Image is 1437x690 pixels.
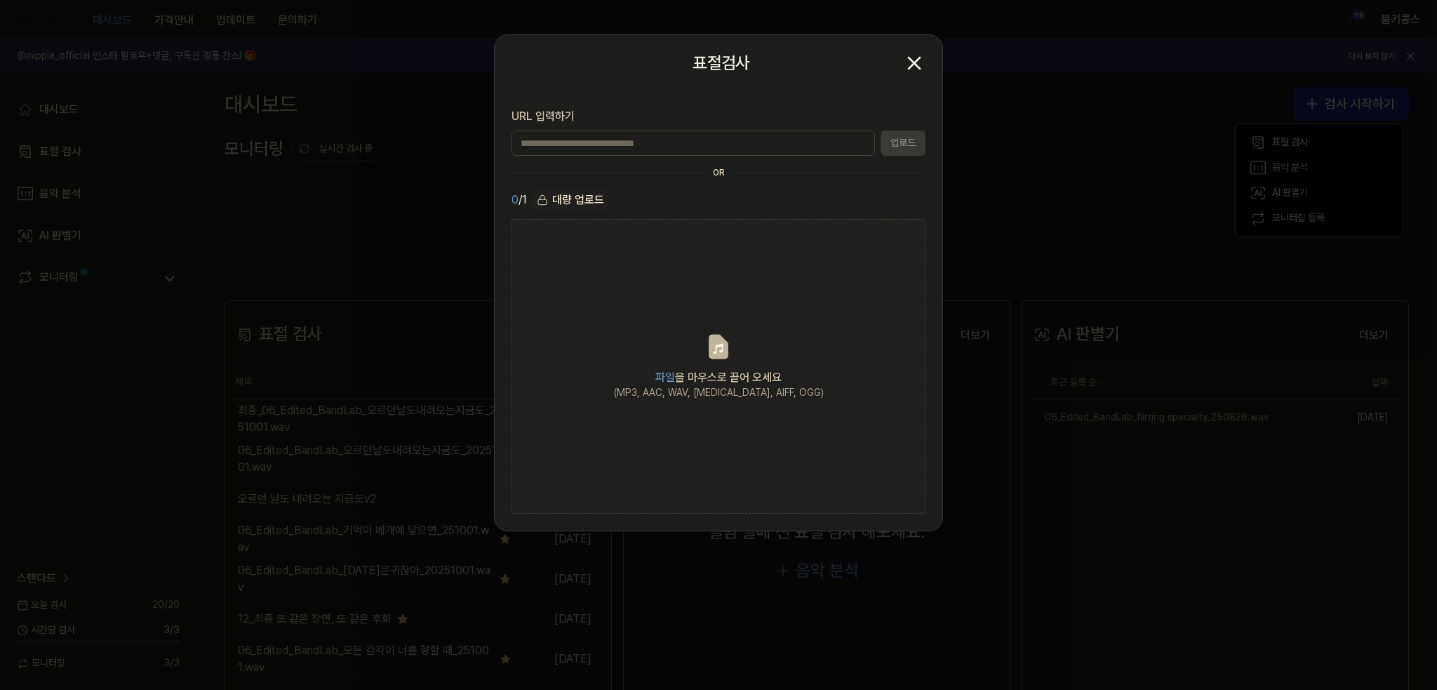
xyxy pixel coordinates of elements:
[512,192,519,208] span: 0
[614,386,824,400] div: (MP3, AAC, WAV, [MEDICAL_DATA], AIFF, OGG)
[533,190,608,211] button: 대량 업로드
[713,167,725,179] div: OR
[693,50,750,77] h2: 표절검사
[655,371,675,384] span: 파일
[533,190,608,210] div: 대량 업로드
[512,190,527,211] div: / 1
[512,108,925,125] label: URL 입력하기
[655,371,782,384] span: 을 마우스로 끌어 오세요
